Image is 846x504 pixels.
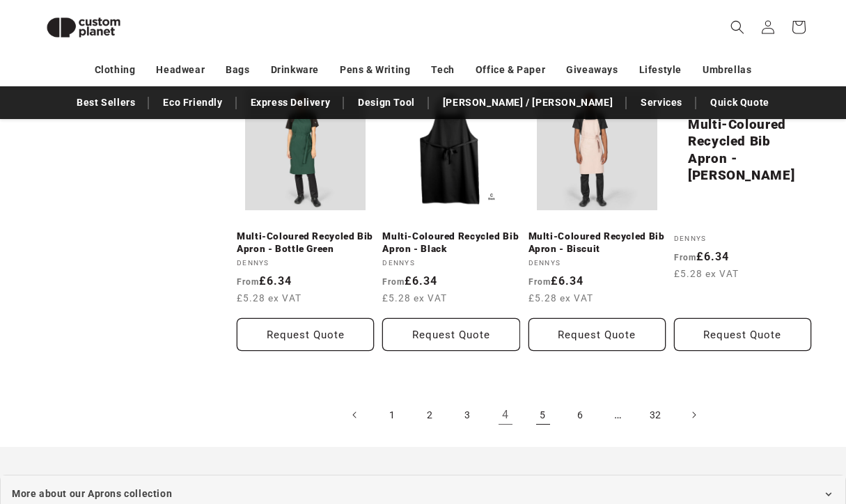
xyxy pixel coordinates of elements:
span: £5.28 ex VAT [674,267,739,281]
a: Best Sellers [70,90,142,115]
div: Dennys [674,234,811,244]
a: Multi-Coloured Recycled Bib Apron - Black [382,230,519,255]
button: Request Quote [382,318,519,351]
a: Page 4 [490,400,521,430]
a: Services [634,90,689,115]
a: Headwear [156,58,205,82]
a: Page 6 [565,400,596,430]
a: Drinkware [271,58,319,82]
a: Multi-Coloured Recycled Bib Apron - [PERSON_NAME] [688,116,797,184]
a: Pens & Writing [340,58,410,82]
a: Bags [226,58,249,82]
span: From [674,253,696,262]
a: Clothing [95,58,136,82]
a: Page 1 [377,400,408,430]
span: More about our Aprons collection [12,485,172,503]
summary: Search [722,12,753,42]
a: Express Delivery [244,90,338,115]
a: Page 3 [453,400,483,430]
a: Previous page [340,400,370,430]
a: Lifestyle [639,58,682,82]
a: Tech [431,58,454,82]
a: Page 2 [415,400,446,430]
button: Request Quote [528,318,666,351]
a: Umbrellas [703,58,751,82]
img: Custom Planet [35,6,132,49]
a: Page 5 [528,400,558,430]
a: Office & Paper [476,58,545,82]
strong: £6.34 [674,250,729,263]
a: Multi-Coloured Recycled Bib Apron - Bottle Green [237,230,374,255]
nav: Pagination [237,400,811,430]
a: Multi-Coloured Recycled Bib Apron - Biscuit [528,230,666,255]
button: Request Quote [237,318,374,351]
button: Request Quote [674,318,811,351]
a: Quick Quote [703,90,776,115]
iframe: Chat Widget [607,354,846,504]
span: … [603,400,634,430]
a: Eco Friendly [156,90,229,115]
a: Design Tool [351,90,422,115]
a: Giveaways [566,58,618,82]
a: [PERSON_NAME] / [PERSON_NAME] [436,90,620,115]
